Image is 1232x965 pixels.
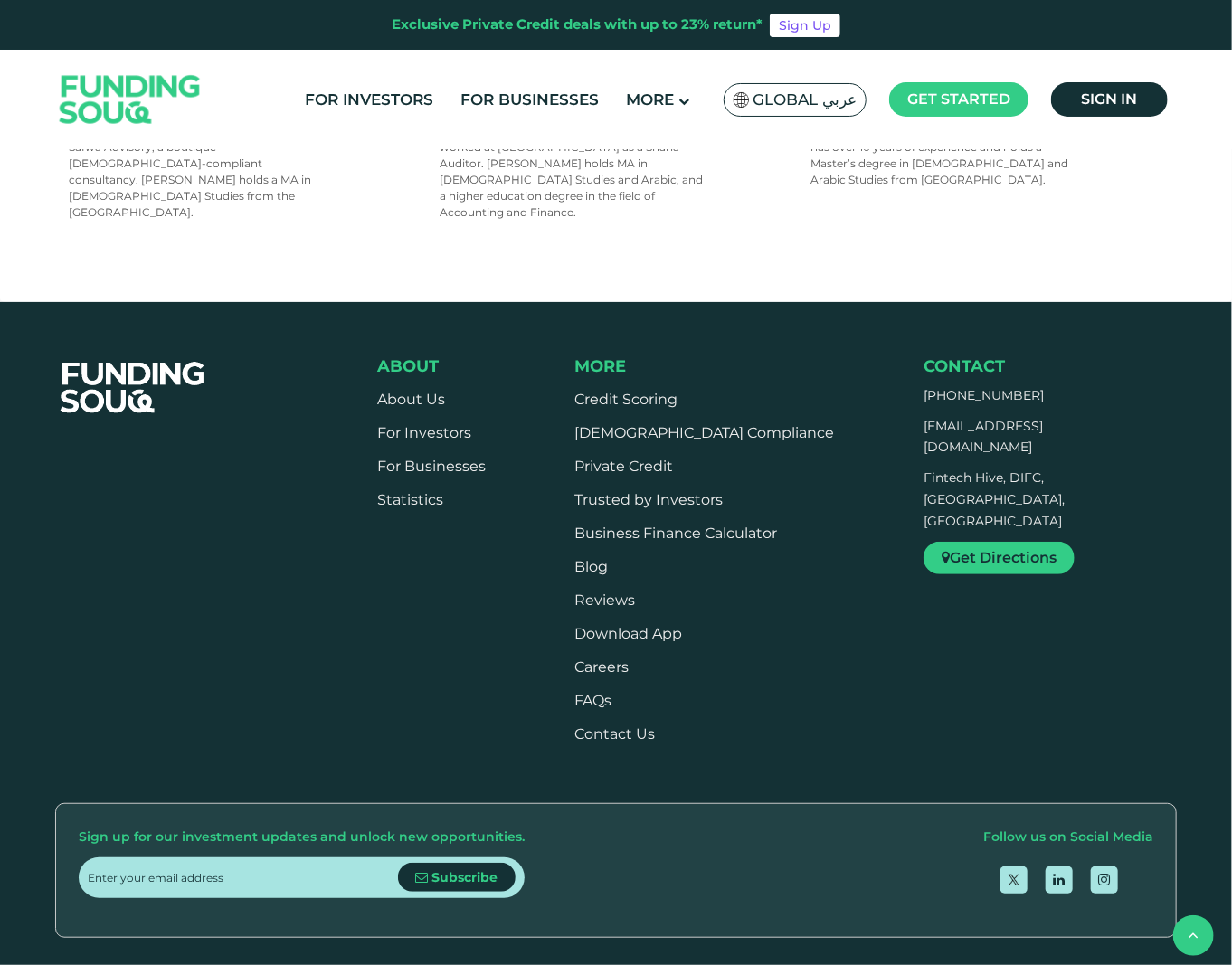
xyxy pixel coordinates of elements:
[734,92,750,108] img: SA Flag
[1082,90,1138,108] span: Sign in
[1046,866,1073,894] a: open Linkedin
[924,542,1075,574] a: Get Directions
[377,491,443,508] a: Statistics
[377,458,486,475] a: For Businesses
[440,107,705,221] p: [PERSON_NAME] is an Associate in [DEMOGRAPHIC_DATA] Advisory. He previously worked at [GEOGRAPHIC...
[1000,866,1028,894] a: open Twitter
[575,356,627,376] span: More
[432,869,498,885] span: Subscribe
[1173,915,1214,956] button: back
[1091,866,1118,894] a: open Instagram
[575,458,674,475] a: Private Credit
[907,90,1010,108] span: Get started
[575,692,612,709] a: FAQs
[575,424,835,441] a: [DEMOGRAPHIC_DATA] Compliance
[1009,875,1019,885] img: twitter
[924,468,1139,532] p: Fintech Hive, DIFC, [GEOGRAPHIC_DATA], [GEOGRAPHIC_DATA]
[392,14,763,35] div: Exclusive Private Credit deals with up to 23% return*
[575,491,724,508] a: Trusted by Investors
[575,558,609,575] a: Blog
[924,418,1043,456] a: [EMAIL_ADDRESS][DOMAIN_NAME]
[42,54,219,146] img: Logo
[983,827,1153,848] div: Follow us on Social Media
[575,391,678,408] a: Credit Scoring
[377,391,445,408] a: About Us
[301,85,439,115] a: For Investors
[575,525,778,542] a: Business Finance Calculator
[457,85,604,115] a: For Businesses
[69,107,334,221] p: Usama is a member of the Sharia Board of Bank Alfalah in [GEOGRAPHIC_DATA] and a Partner in Safwa...
[1051,82,1168,117] a: Sign in
[753,90,857,110] span: Global عربي
[770,14,840,37] a: Sign Up
[575,591,636,609] a: Reviews
[88,857,398,898] input: Enter your email address
[627,90,675,109] span: More
[575,658,630,676] span: Careers
[924,387,1044,403] a: [PHONE_NUMBER]
[43,340,223,436] img: FooterLogo
[79,827,525,848] div: Sign up for our investment updates and unlock new opportunities.
[377,356,486,376] div: About
[924,356,1005,376] span: Contact
[377,424,471,441] a: For Investors
[575,625,683,642] a: Download App
[575,725,656,743] a: Contact Us
[398,863,516,892] button: Subscribe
